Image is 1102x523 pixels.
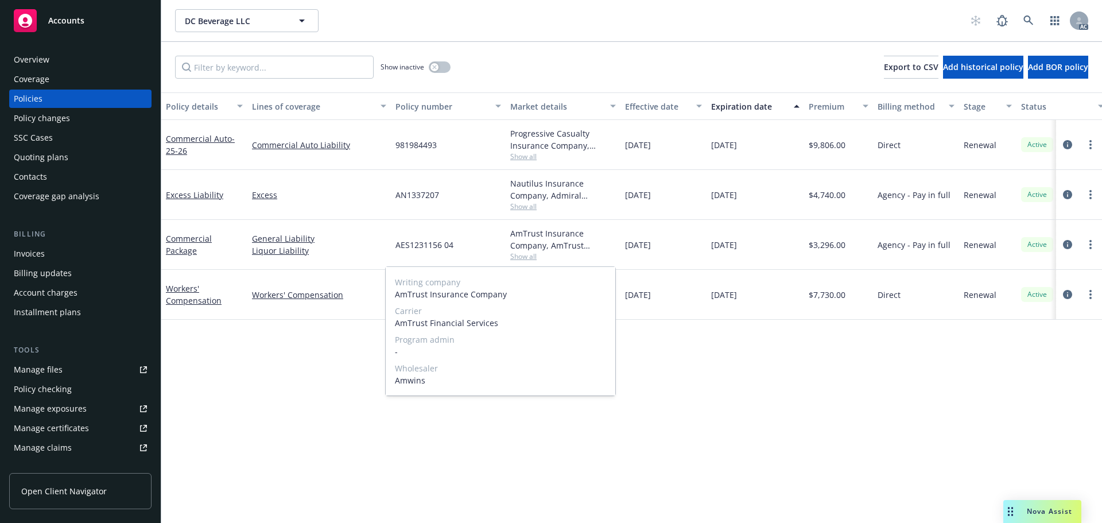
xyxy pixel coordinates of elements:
button: Add historical policy [943,56,1023,79]
a: circleInformation [1061,288,1074,301]
div: Account charges [14,284,77,302]
span: [DATE] [711,289,737,301]
span: Add historical policy [943,61,1023,72]
span: Show all [510,251,616,261]
span: AmTrust Financial Services [395,317,606,329]
a: Policy checking [9,380,152,398]
span: [DATE] [625,189,651,201]
a: Start snowing [964,9,987,32]
a: Switch app [1043,9,1066,32]
div: Manage certificates [14,419,89,437]
span: Carrier [395,305,606,317]
button: Market details [506,92,620,120]
a: circleInformation [1061,188,1074,202]
span: Add BOR policy [1028,61,1088,72]
div: Policy number [395,100,488,113]
div: Overview [14,51,49,69]
span: Agency - Pay in full [878,239,950,251]
a: Workers' Compensation [252,289,386,301]
button: Policy details [161,92,247,120]
a: Manage files [9,361,152,379]
a: Manage BORs [9,458,152,476]
span: Active [1026,239,1049,250]
button: Nova Assist [1003,500,1081,523]
span: $4,740.00 [809,189,845,201]
span: Active [1026,289,1049,300]
span: Active [1026,189,1049,200]
div: Installment plans [14,303,81,321]
span: $9,806.00 [809,139,845,151]
a: more [1084,288,1097,301]
span: Renewal [964,239,996,251]
button: DC Beverage LLC [175,9,319,32]
span: AmTrust Insurance Company [395,288,606,300]
div: Manage BORs [14,458,68,476]
a: Policy changes [9,109,152,127]
span: [DATE] [625,239,651,251]
a: circleInformation [1061,238,1074,251]
div: Policy changes [14,109,70,127]
span: Program admin [395,334,606,346]
div: Billing method [878,100,942,113]
button: Export to CSV [884,56,938,79]
span: AES1231156 04 [395,239,453,251]
span: Export to CSV [884,61,938,72]
button: Policy number [391,92,506,120]
span: [DATE] [711,189,737,201]
span: Renewal [964,289,996,301]
div: Quoting plans [14,148,68,166]
div: Invoices [14,245,45,263]
a: Accounts [9,5,152,37]
span: 981984493 [395,139,437,151]
div: Drag to move [1003,500,1018,523]
a: Liquor Liability [252,245,386,257]
div: Policies [14,90,42,108]
a: more [1084,138,1097,152]
span: DC Beverage LLC [185,15,284,27]
a: Excess [252,189,386,201]
div: Status [1021,100,1091,113]
a: Invoices [9,245,152,263]
input: Filter by keyword... [175,56,374,79]
span: - [395,346,606,358]
div: Stage [964,100,999,113]
span: Accounts [48,16,84,25]
button: Add BOR policy [1028,56,1088,79]
div: Manage claims [14,439,72,457]
span: Active [1026,140,1049,150]
div: Contacts [14,168,47,186]
span: Nova Assist [1027,506,1072,516]
a: Contacts [9,168,152,186]
div: Nautilus Insurance Company, Admiral Insurance Group ([PERSON_NAME] Corporation), [GEOGRAPHIC_DATA] [510,177,616,202]
span: $3,296.00 [809,239,845,251]
a: Excess Liability [166,189,223,200]
span: Amwins [395,374,606,386]
a: Commercial Auto [166,133,235,156]
div: Billing [9,228,152,240]
div: Billing updates [14,264,72,282]
span: Show all [510,152,616,161]
span: Agency - Pay in full [878,189,950,201]
a: General Liability [252,233,386,245]
a: more [1084,188,1097,202]
a: Report a Bug [991,9,1014,32]
a: Installment plans [9,303,152,321]
span: [DATE] [625,289,651,301]
span: [DATE] [711,239,737,251]
a: more [1084,238,1097,251]
a: Billing updates [9,264,152,282]
span: Wholesaler [395,362,606,374]
div: SSC Cases [14,129,53,147]
a: SSC Cases [9,129,152,147]
button: Lines of coverage [247,92,391,120]
span: AN1337207 [395,189,439,201]
span: $7,730.00 [809,289,845,301]
button: Billing method [873,92,959,120]
a: Quoting plans [9,148,152,166]
div: Coverage gap analysis [14,187,99,206]
a: Account charges [9,284,152,302]
div: Manage files [14,361,63,379]
span: Show all [510,202,616,211]
a: circleInformation [1061,138,1074,152]
span: Manage exposures [9,400,152,418]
